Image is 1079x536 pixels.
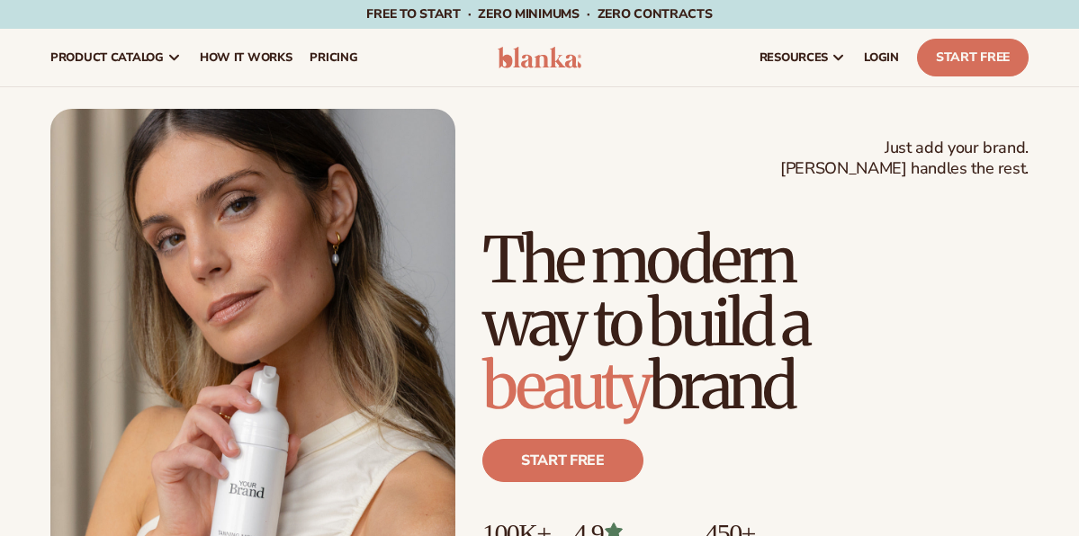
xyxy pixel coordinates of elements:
[301,29,366,86] a: pricing
[917,39,1029,76] a: Start Free
[482,346,649,425] span: beauty
[751,29,855,86] a: resources
[50,50,164,65] span: product catalog
[310,50,357,65] span: pricing
[482,228,1029,417] h1: The modern way to build a brand
[855,29,908,86] a: LOGIN
[366,5,712,22] span: Free to start · ZERO minimums · ZERO contracts
[41,29,191,86] a: product catalog
[780,138,1029,180] span: Just add your brand. [PERSON_NAME] handles the rest.
[864,50,899,65] span: LOGIN
[482,439,643,482] a: Start free
[760,50,828,65] span: resources
[191,29,301,86] a: How It Works
[498,47,582,68] img: logo
[200,50,292,65] span: How It Works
